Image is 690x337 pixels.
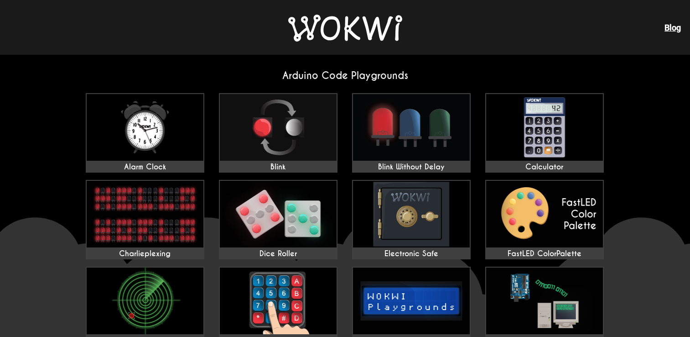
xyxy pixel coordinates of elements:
[87,249,203,258] div: Charlieplexing
[220,163,337,172] div: Blink
[353,249,470,258] div: Electronic Safe
[485,93,604,173] a: Calculator
[86,180,204,259] a: Charlieplexing
[485,180,604,259] a: FastLED ColorPalette
[353,268,470,334] img: LCD1602 Playground
[486,163,603,172] div: Calculator
[353,163,470,172] div: Blink Without Delay
[87,268,203,334] img: I²C Scanner
[353,181,470,247] img: Electronic Safe
[486,94,603,161] img: Calculator
[664,23,681,32] a: Blog
[288,15,402,42] img: Wokwi
[353,94,470,161] img: Blink Without Delay
[486,249,603,258] div: FastLED ColorPalette
[219,93,337,173] a: Blink
[87,181,203,247] img: Charlieplexing
[486,181,603,247] img: FastLED ColorPalette
[78,69,612,82] h2: Arduino Code Playgrounds
[86,93,204,173] a: Alarm Clock
[87,163,203,172] div: Alarm Clock
[486,268,603,334] img: Serial Monitor
[220,249,337,258] div: Dice Roller
[87,94,203,161] img: Alarm Clock
[220,94,337,161] img: Blink
[352,93,471,173] a: Blink Without Delay
[220,181,337,247] img: Dice Roller
[352,180,471,259] a: Electronic Safe
[219,180,337,259] a: Dice Roller
[220,268,337,334] img: Keypad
